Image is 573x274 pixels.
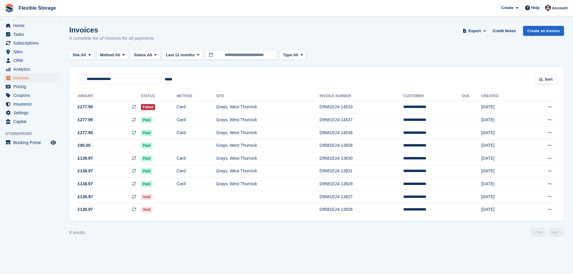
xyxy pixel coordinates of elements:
h1: Invoices [69,26,154,34]
span: £90.00 [78,142,91,149]
td: [DATE] [481,126,525,139]
nav: Page [529,228,565,237]
td: D9581E24-14537 [319,114,403,127]
td: Card [176,165,216,178]
span: Analytics [13,65,49,73]
a: Flexible Storage [16,3,58,13]
button: Site: All [69,50,94,60]
a: menu [3,39,57,47]
span: All [147,52,152,58]
a: menu [3,74,57,82]
button: Export [461,26,488,36]
span: Settings [13,109,49,117]
a: menu [3,56,57,65]
span: Last 12 months [166,52,195,58]
span: Paid [141,181,152,187]
span: Create [501,5,513,11]
a: menu [3,91,57,100]
td: [DATE] [481,152,525,165]
span: Failed [141,104,155,110]
td: Grays, West Thurrock [216,126,319,139]
th: Status [141,91,176,101]
button: Type: All [280,50,306,60]
span: Subscriptions [13,39,49,47]
a: menu [3,117,57,126]
button: Method: All [97,50,128,60]
img: Rachael Fisher [545,5,551,11]
a: menu [3,65,57,73]
td: Card [176,114,216,127]
img: stora-icon-8386f47178a22dfd0bd8f6a31ec36ba5ce8667c1dd55bd0f319d3a0aa187defe.svg [5,4,14,13]
td: [DATE] [481,165,525,178]
span: £138.97 [78,168,93,174]
th: Site [216,91,319,101]
a: menu [3,138,57,147]
span: Status: [134,52,147,58]
td: Card [176,178,216,191]
td: D9581E24-13827 [319,190,403,203]
td: D9581E24-14533 [319,101,403,114]
td: Grays, West Thurrock [216,139,319,152]
td: [DATE] [481,178,525,191]
a: menu [3,100,57,108]
td: Grays, West Thurrock [216,114,319,127]
a: menu [3,21,57,30]
td: D9581E24-13829 [319,178,403,191]
button: Last 12 months [163,50,203,60]
span: £138.97 [78,206,93,213]
td: [DATE] [481,190,525,203]
p: A complete list of invoices for all payments [69,35,154,42]
span: £277.95 [78,130,93,136]
a: menu [3,30,57,38]
td: [DATE] [481,203,525,216]
span: Pricing [13,82,49,91]
a: menu [3,109,57,117]
td: D9581E24-13826 [319,203,403,216]
span: Sites [13,48,49,56]
th: Amount [76,91,141,101]
span: Booking Portal [13,138,49,147]
a: Next [548,228,564,237]
span: Type: [283,52,293,58]
span: All [81,52,86,58]
td: [DATE] [481,101,525,114]
div: 9 results [69,229,85,236]
span: Paid [141,130,152,136]
td: D9581E24-13830 [319,152,403,165]
span: Storefront [5,131,60,137]
span: Paid [141,168,152,174]
th: Invoice Number [319,91,403,101]
a: menu [3,48,57,56]
td: [DATE] [481,139,525,152]
span: Sort [545,76,553,82]
a: Create an Invoice [523,26,564,36]
span: Site: [73,52,81,58]
span: Method: [100,52,115,58]
td: [DATE] [481,114,525,127]
td: Card [176,152,216,165]
span: Void [141,207,152,213]
td: D9581E24-14536 [319,126,403,139]
span: CRM [13,56,49,65]
td: D9581E24-13831 [319,165,403,178]
span: Paid [141,117,152,123]
span: £277.95 [78,104,93,110]
td: Grays, West Thurrock [216,178,319,191]
span: Help [531,5,540,11]
th: Created [481,91,525,101]
td: Grays, West Thurrock [216,152,319,165]
span: Export [469,28,481,34]
th: Customer [403,91,462,101]
th: Due [462,91,481,101]
td: Grays, West Thurrock [216,165,319,178]
td: D9581E24-13828 [319,139,403,152]
span: Account [552,5,568,11]
span: £138.97 [78,181,93,187]
a: Credit Notes [490,26,518,36]
span: £138.97 [78,194,93,200]
span: Invoices [13,74,49,82]
span: £138.97 [78,155,93,162]
span: Paid [141,143,152,149]
td: Card [176,126,216,139]
a: Preview store [50,139,57,146]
